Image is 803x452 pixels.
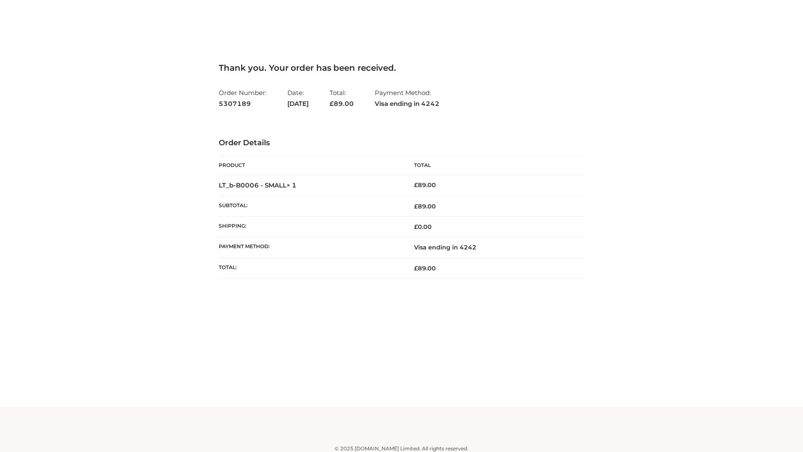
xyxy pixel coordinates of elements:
bdi: 89.00 [414,181,436,189]
strong: × 1 [286,181,297,189]
span: 89.00 [414,203,436,210]
span: £ [330,100,334,108]
th: Product [219,156,401,175]
li: Date: [287,85,309,111]
bdi: 0.00 [414,223,432,231]
span: 89.00 [330,100,354,108]
strong: Visa ending in 4242 [375,98,440,109]
strong: LT_b-B0006 - SMALL [219,181,297,189]
th: Payment method: [219,237,401,258]
span: £ [414,203,418,210]
h3: Order Details [219,139,584,148]
li: Total: [330,85,354,111]
td: Visa ending in 4242 [401,237,584,258]
th: Subtotal: [219,196,401,216]
th: Shipping: [219,217,401,237]
span: 89.00 [414,265,436,272]
li: Order Number: [219,85,266,111]
th: Total: [219,258,401,278]
h3: Thank you. Your order has been received. [219,63,584,73]
li: Payment Method: [375,85,440,111]
strong: 5307189 [219,98,266,109]
span: £ [414,181,418,189]
span: £ [414,265,418,272]
strong: [DATE] [287,98,309,109]
span: £ [414,223,418,231]
th: Total [401,156,584,175]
